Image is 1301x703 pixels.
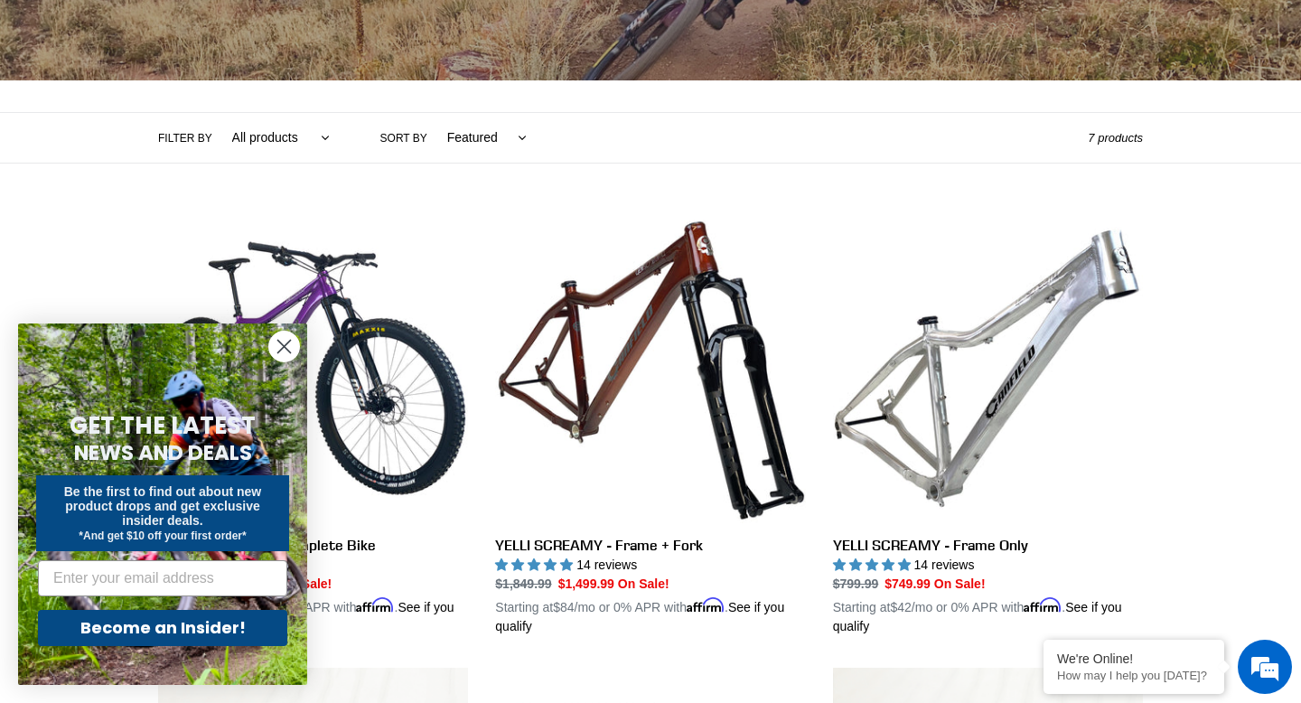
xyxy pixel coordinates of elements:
span: GET THE LATEST [70,409,256,442]
label: Filter by [158,130,212,146]
span: Be the first to find out about new product drops and get exclusive insider deals. [64,484,262,528]
div: We're Online! [1057,651,1211,666]
button: Close dialog [268,331,300,362]
p: How may I help you today? [1057,669,1211,682]
span: *And get $10 off your first order* [79,530,246,542]
span: 7 products [1088,131,1143,145]
button: Become an Insider! [38,610,287,646]
input: Enter your email address [38,560,287,596]
label: Sort by [380,130,427,146]
span: NEWS AND DEALS [74,438,252,467]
